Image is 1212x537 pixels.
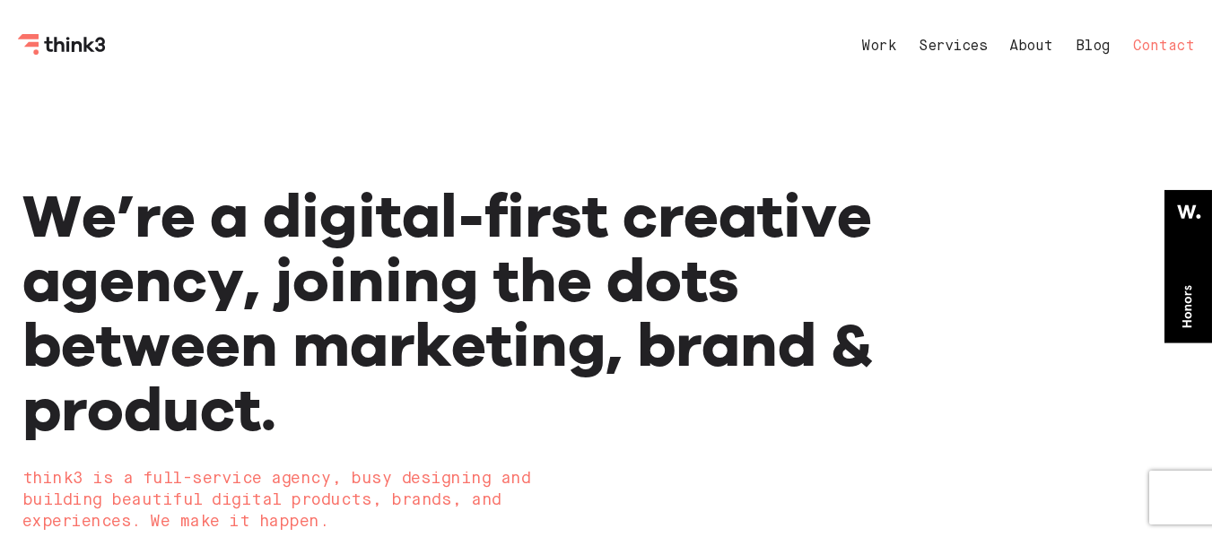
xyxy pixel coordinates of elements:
[1076,39,1111,54] a: Blog
[22,183,957,441] h1: We’re a digital-first creative agency, joining the dots between marketing, brand & product.
[919,39,987,54] a: Services
[1133,39,1195,54] a: Contact
[861,39,896,54] a: Work
[1009,39,1053,54] a: About
[22,468,957,533] h2: think3 is a full-service agency, busy designing and building beautiful digital products, brands, ...
[18,41,108,58] a: Think3 Logo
